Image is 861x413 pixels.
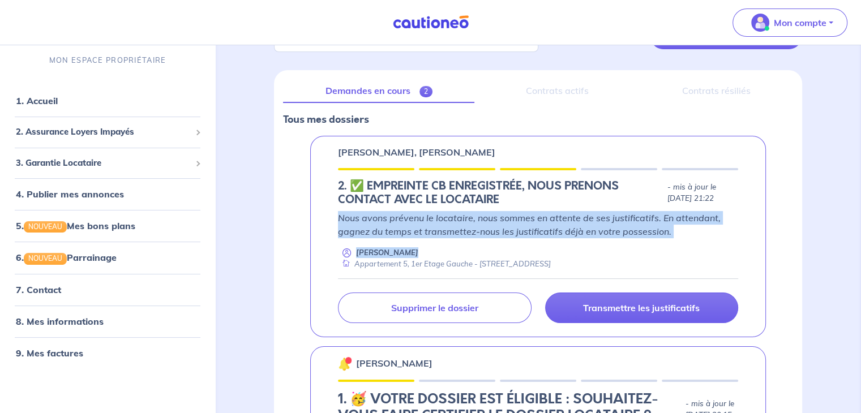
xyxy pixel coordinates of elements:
[16,188,124,200] a: 4. Publier mes annonces
[16,157,191,170] span: 3. Garantie Locataire
[16,316,104,327] a: 8. Mes informations
[16,220,135,231] a: 5.NOUVEAUMes bons plans
[5,246,211,269] div: 6.NOUVEAUParrainage
[356,247,418,258] p: [PERSON_NAME]
[751,14,769,32] img: illu_account_valid_menu.svg
[16,252,117,263] a: 6.NOUVEAUParrainage
[5,152,211,174] div: 3. Garantie Locataire
[283,112,793,127] p: Tous mes dossiers
[338,259,551,269] div: Appartement 5, 1er Etage Gauche - [STREET_ADDRESS]
[16,347,83,359] a: 9. Mes factures
[338,179,662,206] h5: 2.︎ ✅️ EMPREINTE CB ENREGISTRÉE, NOUS PRENONS CONTACT AVEC LE LOCATAIRE
[5,342,211,364] div: 9. Mes factures
[5,121,211,143] div: 2. Assurance Loyers Impayés
[338,292,531,323] a: Supprimer le dossier
[356,356,432,370] p: [PERSON_NAME]
[338,145,495,159] p: [PERSON_NAME], [PERSON_NAME]
[49,55,166,66] p: MON ESPACE PROPRIÉTAIRE
[667,182,738,204] p: - mis à jour le [DATE] 21:22
[419,86,432,97] span: 2
[16,284,61,295] a: 7. Contact
[5,278,211,301] div: 7. Contact
[774,16,826,29] p: Mon compte
[338,211,738,238] p: Nous avons prévenu le locataire, nous sommes en attente de ses justificatifs. En attendant, gagne...
[583,302,700,313] p: Transmettre les justificatifs
[16,95,58,106] a: 1. Accueil
[388,15,473,29] img: Cautioneo
[5,310,211,333] div: 8. Mes informations
[545,292,738,323] a: Transmettre les justificatifs
[338,179,738,206] div: state: RENTER-DOCUMENTS-IN-PENDING, Context: NEW,CHOOSE-CERTIFICATE,RELATIONSHIP,RENTER-DOCUMENTS
[5,214,211,237] div: 5.NOUVEAUMes bons plans
[733,8,847,37] button: illu_account_valid_menu.svgMon compte
[5,89,211,112] div: 1. Accueil
[283,79,474,103] a: Demandes en cours2
[16,126,191,139] span: 2. Assurance Loyers Impayés
[5,183,211,205] div: 4. Publier mes annonces
[391,302,478,313] p: Supprimer le dossier
[338,357,352,371] img: 🔔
